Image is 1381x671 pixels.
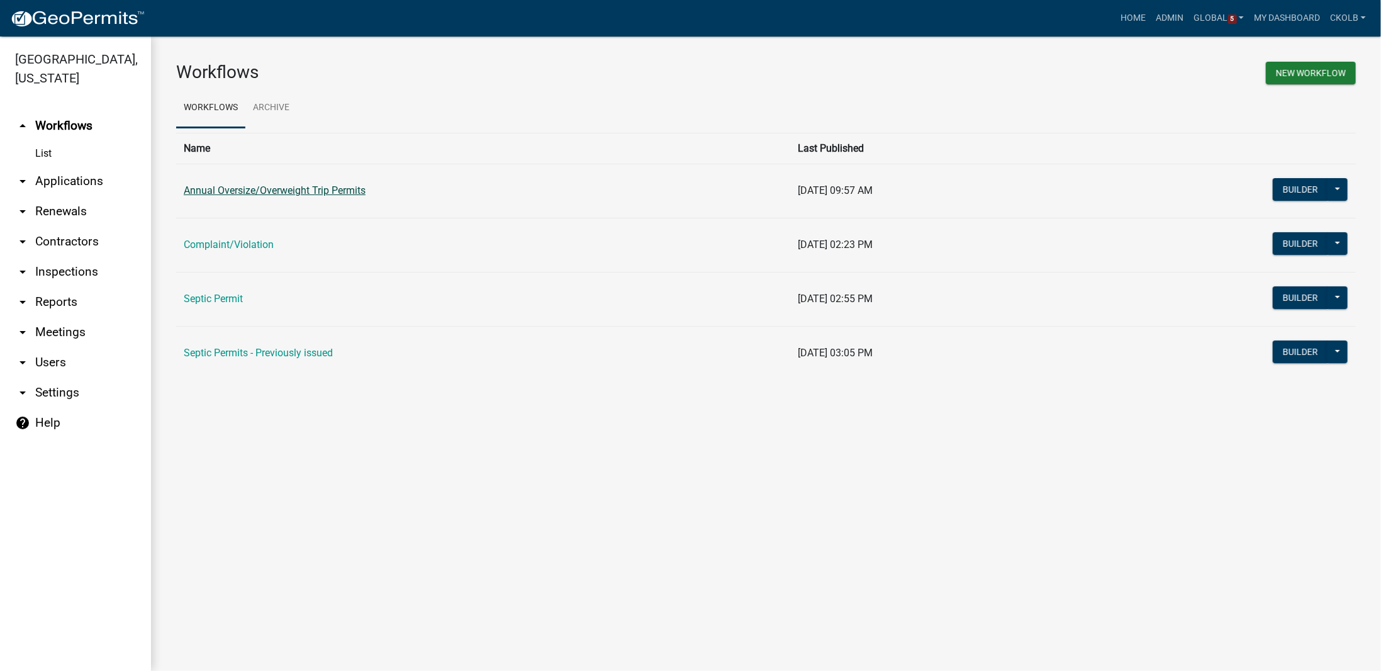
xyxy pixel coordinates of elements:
a: Archive [245,88,297,128]
a: Septic Permit [184,293,243,305]
button: New Workflow [1266,62,1356,84]
i: arrow_drop_down [15,355,30,370]
i: arrow_drop_down [15,325,30,340]
span: [DATE] 02:55 PM [798,293,873,305]
i: arrow_drop_down [15,204,30,219]
th: Last Published [790,133,1071,164]
button: Builder [1273,232,1328,255]
span: [DATE] 09:57 AM [798,184,873,196]
a: Global5 [1189,6,1250,30]
button: Builder [1273,178,1328,201]
i: help [15,415,30,431]
i: arrow_drop_down [15,385,30,400]
h3: Workflows [176,62,757,83]
span: [DATE] 02:23 PM [798,239,873,251]
a: ckolb [1325,6,1371,30]
a: Annual Oversize/Overweight Trip Permits [184,184,366,196]
span: [DATE] 03:05 PM [798,347,873,359]
span: 5 [1228,14,1237,25]
th: Name [176,133,790,164]
a: My Dashboard [1249,6,1325,30]
i: arrow_drop_down [15,295,30,310]
i: arrow_drop_down [15,234,30,249]
button: Builder [1273,286,1328,309]
a: Home [1116,6,1151,30]
i: arrow_drop_up [15,118,30,133]
a: Workflows [176,88,245,128]
button: Builder [1273,341,1328,363]
a: Admin [1151,6,1189,30]
i: arrow_drop_down [15,174,30,189]
i: arrow_drop_down [15,264,30,279]
a: Complaint/Violation [184,239,274,251]
a: Septic Permits - Previously issued [184,347,333,359]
